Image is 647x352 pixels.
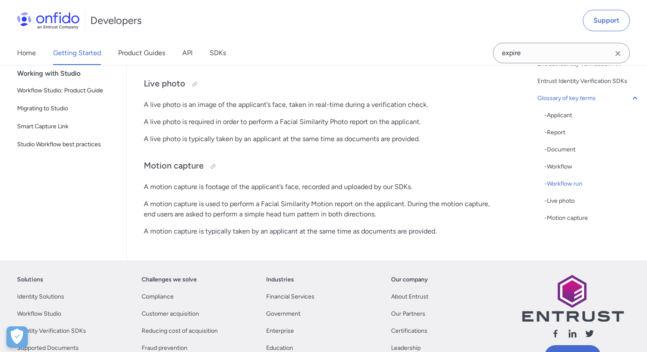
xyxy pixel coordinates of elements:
a: Home [17,41,36,65]
div: - Motion capture [544,213,640,223]
div: Working with Studio [17,65,123,82]
span: Migrating to Studio [17,104,116,114]
div: - Workflow run [544,179,640,189]
a: Support [583,10,630,31]
h3: Motion capture [144,160,502,173]
a: Industries [266,275,294,285]
div: - Live photo [544,196,640,206]
a: Identity Solutions [17,292,64,302]
a: About Entrust [391,292,428,302]
a: Workflow Studio: Product Guide [14,82,119,99]
a: Enterprise [266,326,294,336]
a: Certifications [391,326,427,336]
a: Migrating to Studio [14,100,119,117]
a: -Applicant [544,110,640,121]
a: -Motion capture [544,213,640,223]
a: Reducing cost of acquisition [142,326,218,336]
a: Product Guides [118,41,165,65]
a: Entrust Identity Verification SDKs [537,76,640,86]
a: -Workflow [544,162,640,172]
p: A live photo is an image of the applicant’s face, taken in real-time during a verification check. [144,100,502,110]
a: Follow us linkedin [567,328,578,342]
img: Onfido Logo [17,12,80,29]
a: -Live photo [544,196,640,206]
a: -Report [544,127,640,138]
a: Solutions [17,275,43,285]
a: Identity Verification SDKs [17,326,86,336]
a: Getting Started [53,41,101,65]
input: Onfido search input field [493,43,630,63]
svg: Follow us facebook [550,328,561,339]
a: Follow us X (Twitter) [585,328,595,342]
a: Studio Workflow best practices [14,136,119,153]
svg: Clear search field button [613,48,623,59]
a: SDKs [210,41,226,65]
p: A live photo is typically taken by an applicant at the same time as documents are provided. [144,134,502,144]
div: - Workflow [544,162,640,172]
a: Government [266,309,300,319]
a: Financial Services [266,292,315,302]
p: A motion capture is used to perform a Facial Similarity Motion report on the applicant. During th... [144,199,502,219]
a: Our Partners [391,309,425,319]
div: - Applicant [544,110,640,121]
a: Smart Capture Link [14,118,119,135]
a: Glossary of key terms [537,93,640,104]
a: API [182,41,193,65]
div: Cookie Preferences [6,326,28,348]
span: Studio Workflow best practices [17,139,116,150]
span: Smart Capture Link [17,121,116,132]
a: Compliance [142,292,174,302]
img: Entrust logo [521,275,624,322]
a: Workflow Studio [17,309,61,319]
a: Challenges we solve [142,275,197,285]
a: -Document [544,145,640,155]
h1: Developers [90,14,142,27]
p: A live photo is required in order to perform a Facial Similarity Photo report on the applicant. [144,117,502,127]
h3: Live photo [144,77,502,91]
svg: Follow us linkedin [567,328,578,339]
a: Customer acquisition [142,309,199,319]
p: A motion capture is typically taken by an applicant at the same time as documents are provided. [144,226,502,237]
div: - Document [544,145,640,155]
a: -Workflow run [544,179,640,189]
a: Our company [391,275,428,285]
button: Open Preferences [6,326,28,348]
svg: Follow us X (Twitter) [585,328,595,339]
div: - Report [544,127,640,138]
span: Workflow Studio: Product Guide [17,86,116,96]
a: Follow us facebook [550,328,561,342]
p: A motion capture is footage of the applicant’s face, recorded and uploaded by our SDKs. [144,182,502,192]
